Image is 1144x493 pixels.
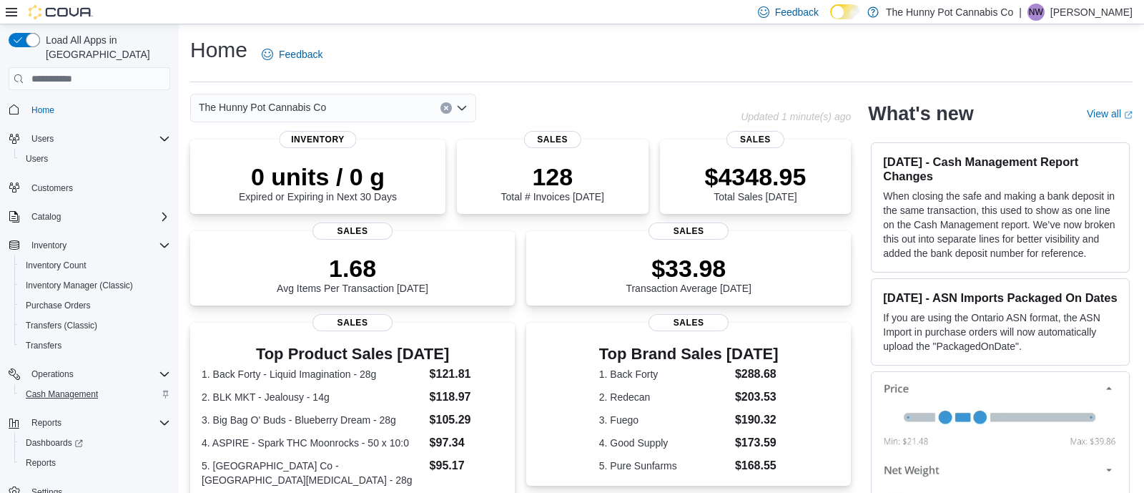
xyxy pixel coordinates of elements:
span: Operations [31,368,74,380]
p: 128 [501,162,604,191]
span: Operations [26,366,170,383]
p: | [1019,4,1022,21]
dd: $95.17 [430,457,504,474]
span: Users [26,130,170,147]
p: When closing the safe and making a bank deposit in the same transaction, this used to show as one... [883,189,1118,260]
span: Home [26,100,170,118]
span: Cash Management [26,389,98,400]
div: Expired or Expiring in Next 30 Days [239,162,397,202]
h3: [DATE] - Cash Management Report Changes [883,155,1118,183]
button: Transfers (Classic) [14,316,176,336]
span: Reports [26,457,56,469]
span: Transfers (Classic) [26,320,97,331]
span: Transfers (Classic) [20,317,170,334]
p: [PERSON_NAME] [1050,4,1133,21]
span: The Hunny Pot Cannabis Co [199,99,326,116]
span: Inventory [31,240,66,251]
span: Sales [524,131,581,148]
dd: $105.29 [430,411,504,429]
a: Reports [20,454,61,472]
dd: $288.68 [735,366,779,383]
span: Sales [649,223,729,240]
button: Users [3,129,176,149]
dd: $168.55 [735,457,779,474]
button: Purchase Orders [14,296,176,316]
button: Inventory [26,237,72,254]
button: Catalog [3,207,176,227]
span: Home [31,104,54,116]
span: Sales [726,131,784,148]
a: Home [26,102,60,119]
span: Load All Apps in [GEOGRAPHIC_DATA] [40,33,170,62]
button: Users [14,149,176,169]
dd: $118.97 [430,389,504,406]
a: Feedback [256,40,328,69]
span: Dark Mode [830,19,831,20]
a: Inventory Count [20,257,92,274]
button: Inventory [3,235,176,255]
span: Inventory [280,131,356,148]
span: Customers [31,182,73,194]
dt: 2. Redecan [599,390,729,404]
div: Total Sales [DATE] [705,162,807,202]
dt: 3. Fuego [599,413,729,427]
a: Dashboards [20,434,89,451]
button: Cash Management [14,384,176,404]
span: Purchase Orders [20,297,170,314]
span: Users [20,150,170,167]
button: Operations [3,364,176,384]
a: Transfers (Classic) [20,317,103,334]
div: Nyanna Walker [1027,4,1045,21]
span: Inventory Manager (Classic) [26,280,133,291]
button: Home [3,99,176,119]
p: If you are using the Ontario ASN format, the ASN Import in purchase orders will now automatically... [883,311,1118,353]
span: Cash Management [20,386,170,403]
dt: 3. Big Bag O' Buds - Blueberry Dream - 28g [202,413,424,427]
span: Catalog [26,208,170,225]
span: Sales [649,314,729,331]
span: Dashboards [26,437,83,449]
svg: External link [1124,111,1133,119]
button: Inventory Count [14,255,176,275]
span: Reports [31,417,61,429]
p: $4348.95 [705,162,807,191]
span: Inventory Count [26,260,87,271]
h3: Top Product Sales [DATE] [202,346,503,363]
span: Customers [26,179,170,197]
span: Reports [26,414,170,431]
a: Users [20,150,54,167]
dt: 4. ASPIRE - Spark THC Moonrocks - 50 x 10:0 [202,436,424,450]
dt: 5. Pure Sunfarms [599,459,729,473]
span: Inventory [26,237,170,254]
dt: 1. Back Forty [599,367,729,381]
span: Feedback [775,5,819,19]
h1: Home [190,36,247,64]
span: Sales [312,314,393,331]
button: Reports [26,414,67,431]
span: Sales [312,223,393,240]
div: Transaction Average [DATE] [626,254,751,294]
p: $33.98 [626,254,751,283]
h2: What's new [868,102,973,125]
a: Inventory Manager (Classic) [20,277,139,294]
input: Dark Mode [830,4,860,19]
p: 1.68 [277,254,428,283]
div: Total # Invoices [DATE] [501,162,604,202]
button: Reports [3,413,176,433]
span: Dashboards [20,434,170,451]
p: The Hunny Pot Cannabis Co [886,4,1013,21]
span: Transfers [26,340,61,351]
a: Customers [26,180,79,197]
span: Users [31,133,54,145]
dd: $121.81 [430,366,504,383]
a: Transfers [20,337,67,354]
button: Clear input [440,102,452,114]
button: Users [26,130,59,147]
button: Reports [14,453,176,473]
span: Users [26,153,48,165]
dt: 4. Good Supply [599,436,729,450]
span: Purchase Orders [26,300,91,311]
span: Feedback [279,47,322,62]
button: Catalog [26,208,66,225]
span: Inventory Manager (Classic) [20,277,170,294]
